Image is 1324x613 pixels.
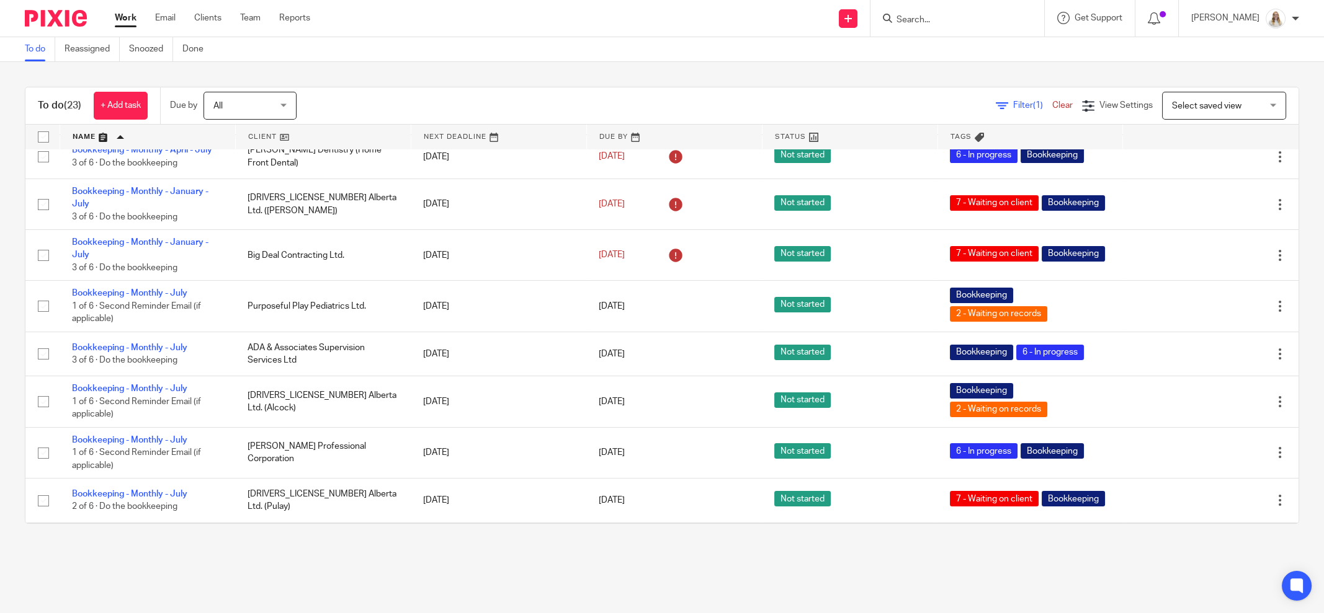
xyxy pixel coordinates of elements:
[951,133,972,140] span: Tags
[1021,443,1084,459] span: Bookkeeping
[72,159,177,167] span: 3 of 6 · Do the bookkeeping
[72,490,187,498] a: Bookkeeping - Monthly - July
[1099,101,1153,110] span: View Settings
[950,288,1013,303] span: Bookkeeping
[64,100,81,110] span: (23)
[1042,195,1105,211] span: Bookkeeping
[279,12,310,24] a: Reports
[72,356,177,364] span: 3 of 6 · Do the bookkeeping
[411,230,586,281] td: [DATE]
[774,297,831,312] span: Not started
[950,246,1039,262] span: 7 - Waiting on client
[213,102,223,110] span: All
[25,10,87,27] img: Pixie
[72,289,187,298] a: Bookkeeping - Monthly - July
[774,246,831,262] span: Not started
[115,12,136,24] a: Work
[411,179,586,229] td: [DATE]
[774,491,831,506] span: Not started
[38,99,81,112] h1: To do
[599,302,625,311] span: [DATE]
[599,152,625,161] span: [DATE]
[72,146,212,154] a: Bookkeeping - Monthly - April - July
[25,37,55,61] a: To do
[235,332,411,376] td: ADA & Associates Supervision Services Ltd
[72,263,177,272] span: 3 of 6 · Do the bookkeeping
[235,135,411,179] td: [PERSON_NAME] Dentistry (Home Front Dental)
[235,427,411,478] td: [PERSON_NAME] Professional Corporation
[599,448,625,457] span: [DATE]
[950,306,1047,322] span: 2 - Waiting on records
[72,436,187,444] a: Bookkeeping - Monthly - July
[72,343,187,352] a: Bookkeeping - Monthly - July
[411,523,586,567] td: [DATE]
[599,496,625,505] span: [DATE]
[411,281,586,332] td: [DATE]
[235,281,411,332] td: Purposeful Play Pediatrics Ltd.
[1042,246,1105,262] span: Bookkeeping
[194,12,221,24] a: Clients
[235,230,411,281] td: Big Deal Contracting Ltd.
[72,503,177,511] span: 2 of 6 · Do the bookkeeping
[1172,102,1241,110] span: Select saved view
[65,37,120,61] a: Reassigned
[774,195,831,211] span: Not started
[72,397,201,419] span: 1 of 6 · Second Reminder Email (if applicable)
[235,376,411,427] td: [DRIVERS_LICENSE_NUMBER] Alberta Ltd. (Alcock)
[411,478,586,523] td: [DATE]
[1075,14,1122,22] span: Get Support
[950,383,1013,399] span: Bookkeeping
[182,37,213,61] a: Done
[72,238,208,259] a: Bookkeeping - Monthly - January - July
[774,392,831,408] span: Not started
[72,302,201,324] span: 1 of 6 · Second Reminder Email (if applicable)
[235,523,411,567] td: [DRIVERS_LICENSE_NUMBER] Alberta Ltd. (Bond)
[774,443,831,459] span: Not started
[599,397,625,406] span: [DATE]
[411,376,586,427] td: [DATE]
[235,179,411,229] td: [DRIVERS_LICENSE_NUMBER] Alberta Ltd. ([PERSON_NAME])
[1033,101,1043,110] span: (1)
[1042,491,1105,506] span: Bookkeeping
[1191,12,1259,24] p: [PERSON_NAME]
[1013,101,1052,110] span: Filter
[155,12,176,24] a: Email
[411,332,586,376] td: [DATE]
[240,12,261,24] a: Team
[774,148,831,163] span: Not started
[72,213,177,221] span: 3 of 6 · Do the bookkeeping
[72,448,201,470] span: 1 of 6 · Second Reminder Email (if applicable)
[1016,345,1084,360] span: 6 - In progress
[1052,101,1073,110] a: Clear
[599,200,625,208] span: [DATE]
[94,92,148,120] a: + Add task
[950,345,1013,360] span: Bookkeeping
[235,478,411,523] td: [DRIVERS_LICENSE_NUMBER] Alberta Ltd. (Pulay)
[72,187,208,208] a: Bookkeeping - Monthly - January - July
[599,350,625,358] span: [DATE]
[774,345,831,360] span: Not started
[72,384,187,393] a: Bookkeeping - Monthly - July
[950,402,1047,417] span: 2 - Waiting on records
[411,427,586,478] td: [DATE]
[950,443,1018,459] span: 6 - In progress
[950,195,1039,211] span: 7 - Waiting on client
[895,15,1007,26] input: Search
[411,135,586,179] td: [DATE]
[1266,9,1286,29] img: Headshot%2011-2024%20white%20background%20square%202.JPG
[599,251,625,260] span: [DATE]
[950,491,1039,506] span: 7 - Waiting on client
[129,37,173,61] a: Snoozed
[1021,148,1084,163] span: Bookkeeping
[950,148,1018,163] span: 6 - In progress
[170,99,197,112] p: Due by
